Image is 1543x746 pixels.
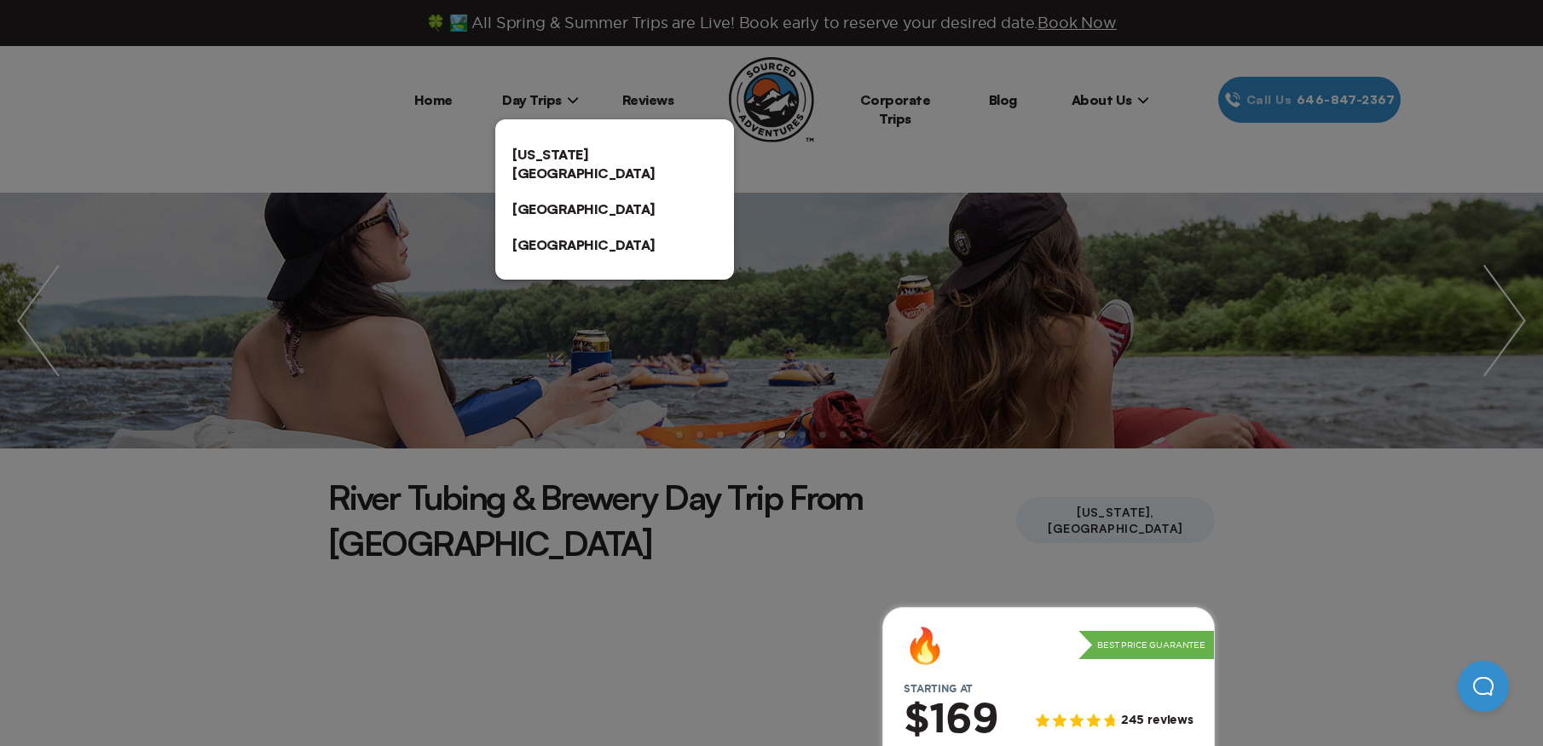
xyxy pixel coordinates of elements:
span: 245 reviews [1121,714,1193,728]
a: [US_STATE][GEOGRAPHIC_DATA] [495,136,734,191]
div: 🔥 [904,628,946,662]
a: [GEOGRAPHIC_DATA] [495,191,734,227]
h2: $169 [904,698,998,743]
iframe: Help Scout Beacon - Open [1458,661,1509,712]
a: [GEOGRAPHIC_DATA] [495,227,734,263]
span: Starting at [883,683,993,695]
p: Best Price Guarantee [1078,631,1214,660]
